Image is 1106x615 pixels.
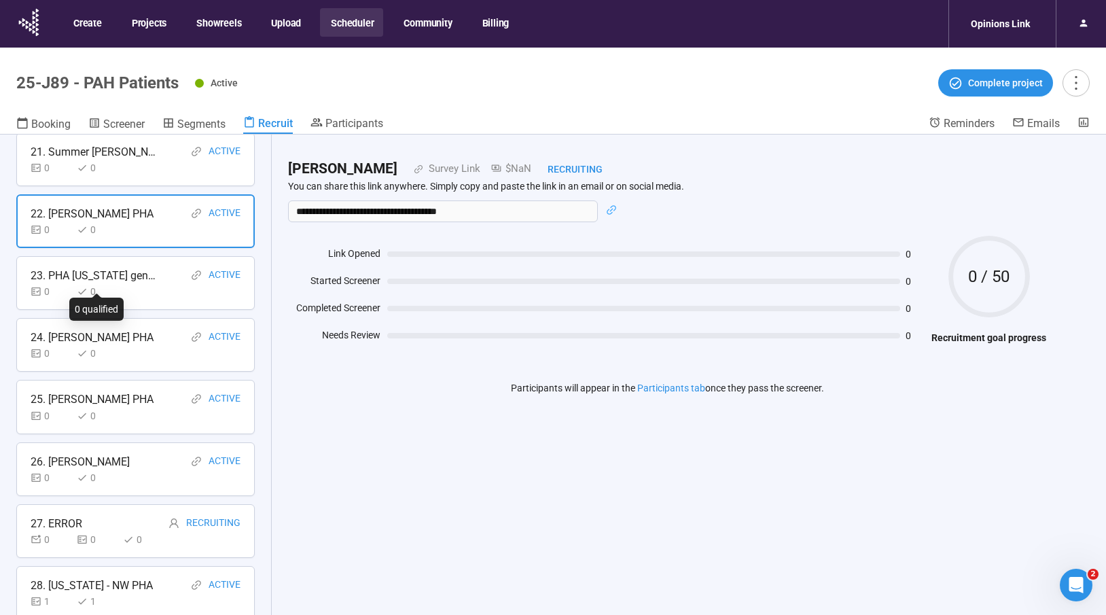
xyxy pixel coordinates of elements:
a: Reminders [929,116,995,133]
div: 0 [31,284,71,299]
div: Active [209,391,240,408]
div: Recruiting [186,515,240,532]
div: 27. ERROR [31,515,82,532]
button: Showreels [185,8,251,37]
div: Completed Screener [288,300,380,321]
div: Survey Link [423,161,480,177]
a: Recruit [243,116,293,134]
div: 21. Summer [PERSON_NAME] PHA [31,143,160,160]
span: Reminders [944,117,995,130]
span: Booking [31,118,71,130]
div: 1 [31,594,71,609]
p: Participants will appear in the once they pass the screener. [511,381,824,396]
div: Link Opened [288,246,380,266]
span: link [191,456,202,467]
div: Recruiting [531,162,603,177]
a: Emails [1012,116,1060,133]
span: user [168,518,179,529]
button: Billing [471,8,519,37]
div: 0 [77,408,118,423]
span: link [191,393,202,404]
button: Scheduler [320,8,383,37]
span: 0 [906,304,925,313]
div: Active [209,329,240,346]
div: 26. [PERSON_NAME] [31,453,130,470]
div: 0 qualified [69,298,124,321]
button: Projects [121,8,176,37]
div: 22. [PERSON_NAME] PHA [31,205,154,222]
span: more [1067,73,1085,92]
h4: Recruitment goal progress [931,330,1046,345]
div: 23. PHA [US_STATE] general [31,267,160,284]
span: 0 [906,331,925,340]
span: 0 / 50 [948,268,1030,285]
a: Segments [162,116,226,134]
div: 1 [77,594,118,609]
a: Booking [16,116,71,134]
a: Participants tab [637,383,705,393]
div: 0 [31,222,71,237]
span: link [606,205,617,215]
span: Active [211,77,238,88]
span: Emails [1027,117,1060,130]
div: 0 [77,346,118,361]
h1: 25-J89 - PAH Patients [16,73,179,92]
div: $NaN [480,161,531,177]
div: 0 [77,284,118,299]
span: Complete project [968,75,1043,90]
div: 0 [31,346,71,361]
button: Upload [260,8,310,37]
a: Participants [310,116,383,133]
div: Active [209,577,240,594]
iframe: Intercom live chat [1060,569,1092,601]
button: Create [63,8,111,37]
div: 0 [31,408,71,423]
div: 0 [31,160,71,175]
div: 25. [PERSON_NAME] PHA [31,391,154,408]
div: 0 [77,160,118,175]
div: 0 [77,222,118,237]
div: 0 [77,470,118,485]
div: 24. [PERSON_NAME] PHA [31,329,154,346]
div: Active [209,453,240,470]
span: 2 [1088,569,1099,580]
div: 28. [US_STATE] - NW PHA [31,577,153,594]
span: link [397,164,423,174]
div: Active [209,143,240,160]
span: link [191,146,202,157]
div: 0 [123,532,164,547]
div: Needs Review [288,328,380,348]
button: Complete project [938,69,1053,96]
button: Community [393,8,461,37]
span: link [191,270,202,281]
button: more [1063,69,1090,96]
div: Started Screener [288,273,380,294]
p: You can share this link anywhere. Simply copy and paste the link in an email or on social media. [288,180,1046,192]
div: Opinions Link [963,11,1038,37]
div: 0 [77,532,118,547]
span: Segments [177,118,226,130]
a: Screener [88,116,145,134]
span: Screener [103,118,145,130]
span: Participants [325,117,383,130]
span: Recruit [258,117,293,130]
span: link [191,332,202,342]
div: Active [209,267,240,284]
div: 0 [31,470,71,485]
span: 0 [906,249,925,259]
span: link [191,580,202,591]
h2: [PERSON_NAME] [288,158,397,180]
div: 0 [31,532,71,547]
span: link [191,208,202,219]
span: 0 [906,277,925,286]
div: Active [209,205,240,222]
